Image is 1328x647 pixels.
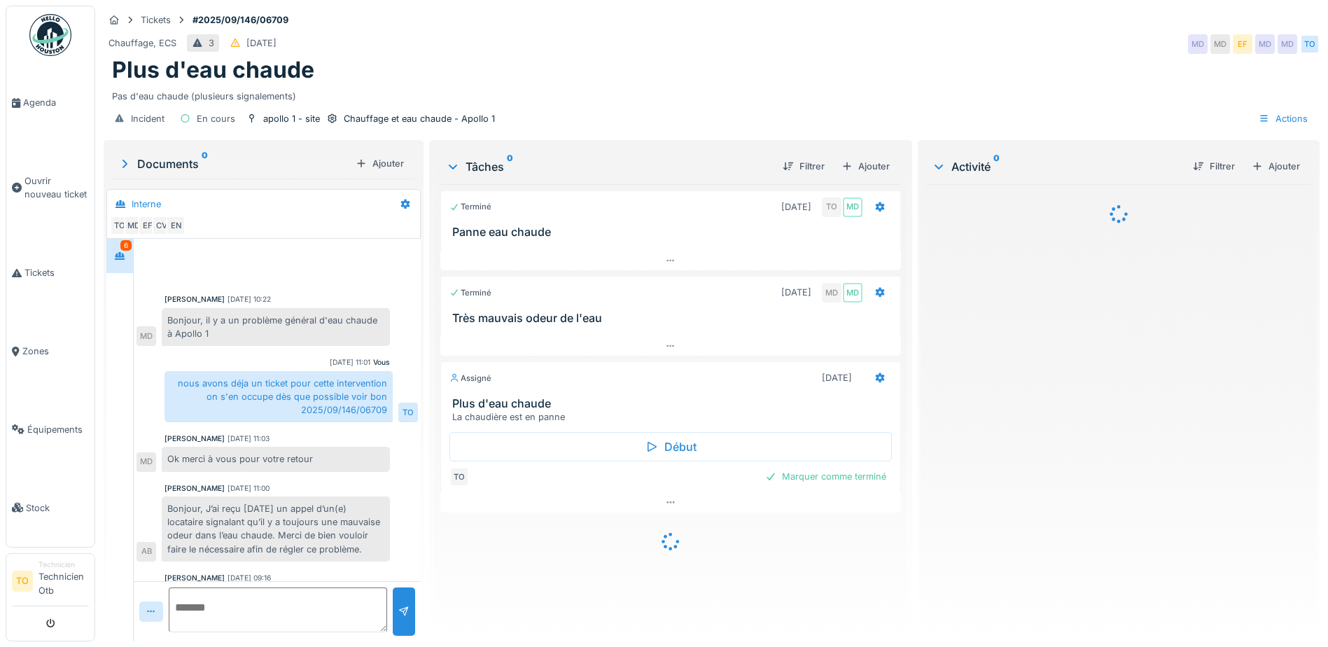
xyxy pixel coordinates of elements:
[228,573,271,583] div: [DATE] 09:16
[760,467,892,486] div: Marquer comme terminé
[23,96,89,109] span: Agenda
[112,57,314,83] h1: Plus d'eau chaude
[165,294,225,305] div: [PERSON_NAME]
[507,158,513,175] sup: 0
[110,216,130,235] div: TO
[138,216,158,235] div: EF
[1187,157,1240,176] div: Filtrer
[6,64,95,142] a: Agenda
[131,112,165,125] div: Incident
[132,197,161,211] div: Interne
[137,326,156,346] div: MD
[202,155,208,172] sup: 0
[843,197,862,217] div: MD
[1246,157,1306,176] div: Ajouter
[246,36,277,50] div: [DATE]
[12,559,89,606] a: TO TechnicienTechnicien Otb
[29,14,71,56] img: Badge_color-CXgf-gQk.svg
[822,371,852,384] div: [DATE]
[112,84,1311,103] div: Pas d'eau chaude (plusieurs signalements)
[6,312,95,391] a: Zones
[187,13,294,27] strong: #2025/09/146/06709
[137,452,156,472] div: MD
[197,112,235,125] div: En cours
[350,154,410,173] div: Ajouter
[452,397,895,410] h3: Plus d'eau chaude
[228,483,270,494] div: [DATE] 11:00
[165,483,225,494] div: [PERSON_NAME]
[26,501,89,515] span: Stock
[993,158,1000,175] sup: 0
[137,542,156,562] div: AB
[1188,34,1208,54] div: MD
[1278,34,1297,54] div: MD
[263,112,320,125] div: apollo 1 - site
[6,468,95,547] a: Stock
[781,200,811,214] div: [DATE]
[141,13,171,27] div: Tickets
[165,371,393,423] div: nous avons déja un ticket pour cette intervention on s'en occupe dès que possible voir bon 2025/0...
[777,157,830,176] div: Filtrer
[822,197,841,217] div: TO
[118,155,350,172] div: Documents
[822,283,841,302] div: MD
[22,345,89,358] span: Zones
[452,312,895,325] h3: Très mauvais odeur de l'eau
[1233,34,1252,54] div: EF
[344,112,495,125] div: Chauffage et eau chaude - Apollo 1
[932,158,1182,175] div: Activité
[446,158,771,175] div: Tâches
[6,234,95,312] a: Tickets
[1252,109,1314,129] div: Actions
[781,286,811,299] div: [DATE]
[12,571,33,592] li: TO
[165,433,225,444] div: [PERSON_NAME]
[162,308,390,346] div: Bonjour, il y a un problème général d'eau chaude à Apollo 1
[39,559,89,603] li: Technicien Otb
[836,157,895,176] div: Ajouter
[449,287,491,299] div: Terminé
[449,467,469,487] div: TO
[27,423,89,436] span: Équipements
[228,433,270,444] div: [DATE] 11:03
[228,294,271,305] div: [DATE] 10:22
[330,357,370,368] div: [DATE] 11:01
[449,373,491,384] div: Assigné
[165,573,225,583] div: [PERSON_NAME]
[120,240,132,251] div: 6
[6,142,95,234] a: Ouvrir nouveau ticket
[162,447,390,471] div: Ok merci à vous pour votre retour
[1300,34,1320,54] div: TO
[6,390,95,468] a: Équipements
[124,216,144,235] div: MD
[109,36,176,50] div: Chauffage, ECS
[449,201,491,213] div: Terminé
[162,496,390,562] div: Bonjour, J’ai reçu [DATE] un appel d’un(e) locataire signalant qu’il y a toujours une mauvaise od...
[1255,34,1275,54] div: MD
[25,266,89,279] span: Tickets
[843,283,862,302] div: MD
[25,174,89,201] span: Ouvrir nouveau ticket
[1210,34,1230,54] div: MD
[452,410,895,424] div: La chaudière est en panne
[166,216,186,235] div: EN
[449,432,892,461] div: Début
[39,559,89,570] div: Technicien
[152,216,172,235] div: CV
[373,357,390,368] div: Vous
[209,36,214,50] div: 3
[452,225,895,239] h3: Panne eau chaude
[398,403,418,422] div: TO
